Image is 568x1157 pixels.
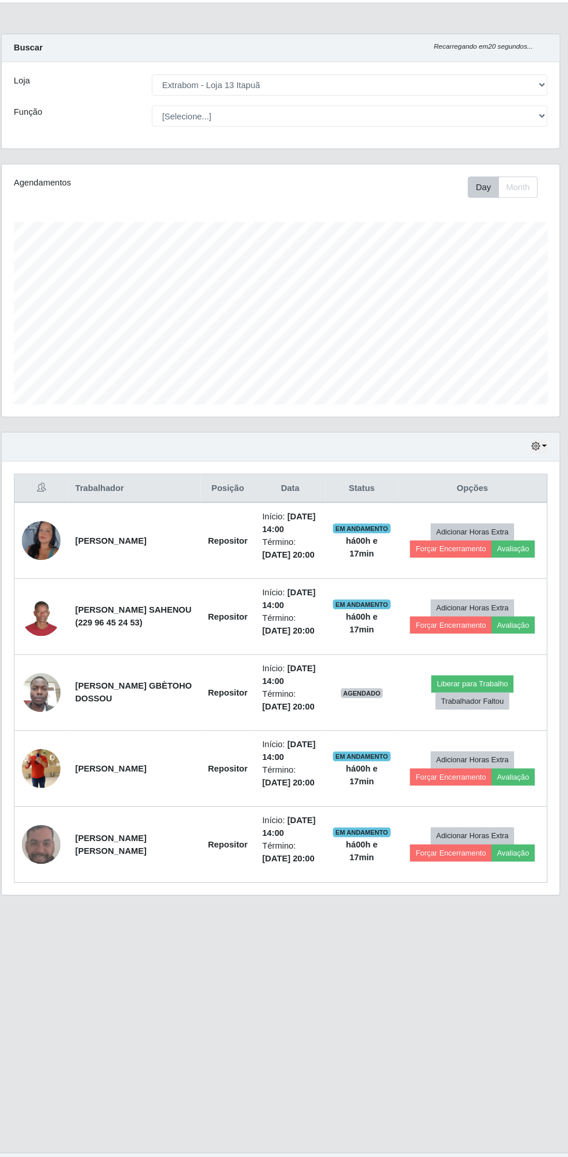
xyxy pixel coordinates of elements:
a: iWof [542,1138,559,1147]
button: Adicionar Horas Extra [427,818,507,834]
li: Término: [267,829,320,854]
span: © 2025 . [9,1137,57,1149]
strong: [PERSON_NAME] SAHENOU (229 96 45 24 53) [88,606,199,627]
button: Month [491,197,529,217]
time: [DATE] 14:00 [267,661,318,683]
li: Término: [267,757,320,781]
time: [DATE] 14:00 [267,589,318,610]
button: Adicionar Horas Extra [427,601,507,617]
button: Avaliação [485,762,526,778]
button: Day [463,197,492,217]
strong: Repositor [214,540,252,549]
strong: há 00 h e 17 min [346,540,376,561]
li: Término: [267,540,320,564]
button: Forçar Encerramento [407,617,485,633]
th: Status [327,481,396,508]
strong: [PERSON_NAME] [PERSON_NAME] [88,823,156,845]
label: Função [30,129,57,141]
strong: [PERSON_NAME] [88,540,156,549]
strong: há 00 h e 17 min [346,612,376,634]
li: Início: [267,515,320,540]
li: Início: [267,805,320,829]
time: [DATE] 20:00 [267,625,316,635]
button: Avaliação [485,617,526,633]
button: Adicionar Horas Extra [427,745,507,762]
time: [DATE] 20:00 [267,553,316,562]
button: Forçar Encerramento [407,834,485,850]
span: EM ANDAMENTO [334,528,389,537]
span: AGENDADO [341,685,382,694]
img: 1742598450745.jpeg [37,504,74,585]
th: Trabalhador [81,481,207,508]
th: Posição [207,481,259,508]
li: Início: [267,588,320,612]
div: Toolbar with button groups [463,197,538,217]
img: 1747661300950.jpeg [37,664,74,714]
time: [DATE] 14:00 [267,806,318,828]
button: Liberar para Trabalho [428,673,506,689]
span: EM ANDAMENTO [334,818,389,827]
th: Data [260,481,327,508]
button: Forçar Encerramento [407,544,485,561]
li: Início: [267,733,320,757]
time: [DATE] 14:00 [267,734,318,755]
strong: há 00 h e 17 min [346,829,376,851]
th: Opções [396,481,538,508]
button: Avaliação [485,834,526,850]
button: Avaliação [485,544,526,561]
time: [DATE] 14:00 [267,516,318,538]
img: 1751668430791.jpeg [37,598,74,635]
li: Término: [267,685,320,709]
span: Desenvolvido por [480,1137,559,1149]
span: EM ANDAMENTO [334,745,389,755]
button: Adicionar Horas Extra [427,528,507,544]
strong: Buscar [30,70,57,79]
strong: Repositor [214,829,252,839]
span: EM ANDAMENTO [334,601,389,610]
div: Agendamentos [30,197,231,209]
strong: Repositor [214,685,252,694]
time: [DATE] 20:00 [267,770,316,780]
strong: Repositor [214,612,252,621]
strong: [PERSON_NAME] [88,757,156,766]
img: 1756062296838.jpeg [37,816,74,852]
span: IWOF [9,1138,31,1147]
i: Recarregando em 20 segundos... [430,70,525,77]
strong: Repositor [214,757,252,766]
time: [DATE] 20:00 [267,843,316,852]
strong: há 00 h e 17 min [346,757,376,778]
button: Forçar Encerramento [407,762,485,778]
li: Início: [267,660,320,685]
label: Loja [30,100,45,112]
button: Trabalhador Faltou [432,689,502,705]
div: First group [463,197,529,217]
strong: [PERSON_NAME] GBÈTOHO DOSSOU [88,678,199,700]
img: CoreUI Logo [258,9,310,23]
img: 1751317490419.jpeg [37,729,74,795]
time: [DATE] 20:00 [267,698,316,707]
li: Término: [267,612,320,636]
